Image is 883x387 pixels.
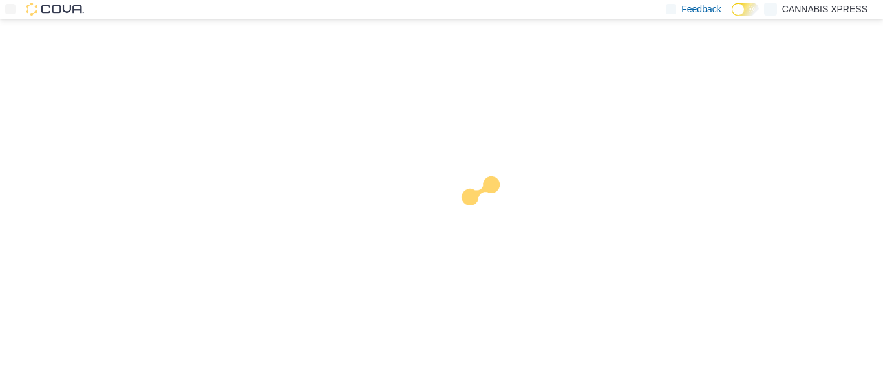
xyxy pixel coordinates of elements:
img: cova-loader [441,167,538,264]
span: Feedback [681,3,721,16]
p: CANNABIS XPRESS [782,1,867,17]
input: Dark Mode [732,3,759,16]
img: Cova [26,3,84,16]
